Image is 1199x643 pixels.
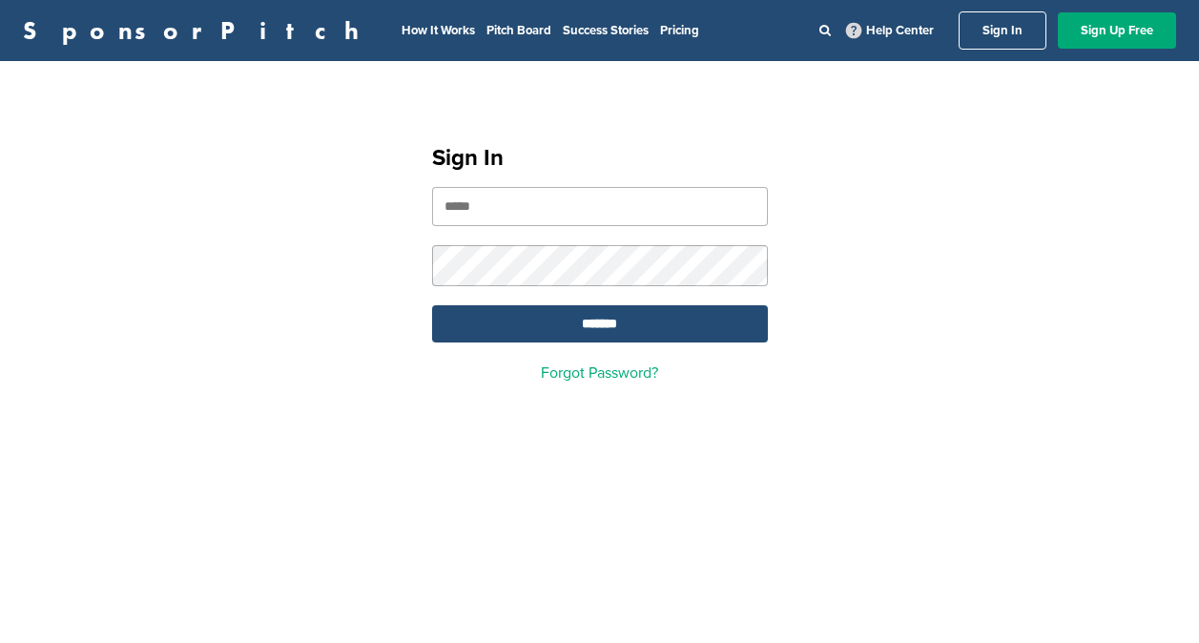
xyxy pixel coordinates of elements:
a: Sign Up Free [1058,12,1176,49]
a: Pitch Board [486,23,551,38]
a: Forgot Password? [541,363,658,383]
a: How It Works [402,23,475,38]
a: Help Center [842,19,938,42]
a: Pricing [660,23,699,38]
a: SponsorPitch [23,18,371,43]
a: Sign In [959,11,1046,50]
h1: Sign In [432,141,768,176]
a: Success Stories [563,23,649,38]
